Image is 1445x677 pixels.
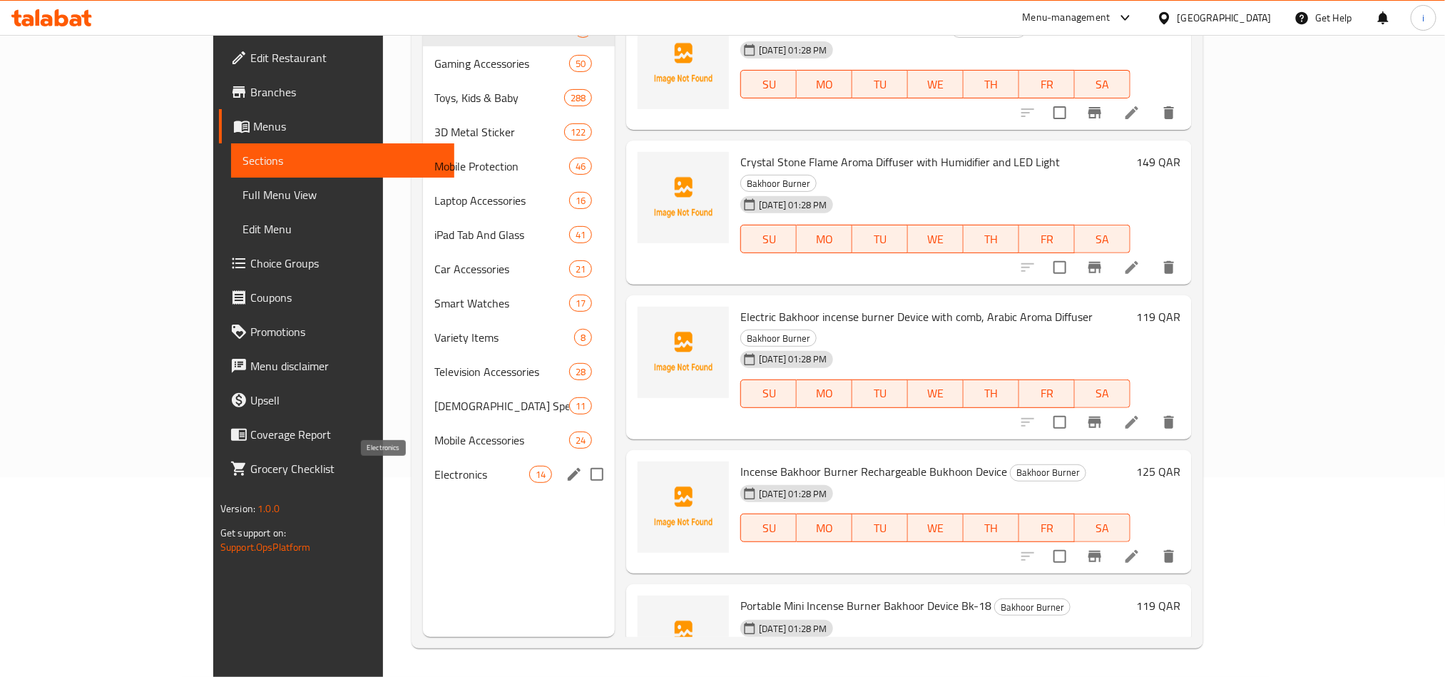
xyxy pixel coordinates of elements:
button: Branch-specific-item [1078,96,1112,130]
span: Edit Restaurant [250,49,443,66]
div: Bakhoor Burner [740,175,817,192]
span: Menu disclaimer [250,357,443,375]
button: SA [1075,225,1130,253]
button: TH [964,70,1019,98]
span: Version: [220,499,255,518]
span: FR [1025,229,1069,250]
span: MO [802,518,847,539]
button: SU [740,380,797,408]
span: SA [1081,518,1125,539]
button: SU [740,514,797,542]
button: TH [964,514,1019,542]
span: [DATE] 01:28 PM [753,352,832,366]
span: [DATE] 01:28 PM [753,198,832,212]
div: iPad Tab And Glass [434,226,569,243]
span: Laptop Accessories [434,192,569,209]
span: 3D Metal Sticker [434,123,564,141]
div: Car Accessories21 [423,252,616,286]
span: Crystal Stone Flame Aroma Diffuser with Humidifier and LED Light [740,151,1060,173]
button: WE [908,225,964,253]
img: Incense Bakhoor Burner Rechargeable Bukhoon Device [638,462,729,553]
a: Edit menu item [1123,548,1140,565]
a: Upsell [219,383,454,417]
div: Toys, Kids & Baby288 [423,81,616,115]
div: Mobile Protection46 [423,149,616,183]
button: WE [908,70,964,98]
div: items [569,363,592,380]
span: WE [914,229,958,250]
div: Smart Watches17 [423,286,616,320]
span: 46 [570,160,591,173]
span: Full Menu View [242,186,443,203]
button: edit [563,464,585,485]
a: Coverage Report [219,417,454,452]
a: Menus [219,109,454,143]
div: items [569,260,592,278]
div: items [569,226,592,243]
div: iPad Tab And Glass41 [423,218,616,252]
span: TH [969,74,1013,95]
span: Gaming Accessories [434,55,569,72]
div: Quran Speaker [434,397,569,414]
span: Coverage Report [250,426,443,443]
button: SA [1075,380,1130,408]
span: SU [747,518,791,539]
button: TU [852,380,908,408]
div: Electronics14edit [423,457,616,492]
a: Menu disclaimer [219,349,454,383]
div: Bakhoor Burner [994,599,1071,616]
button: FR [1019,514,1075,542]
span: [DEMOGRAPHIC_DATA] Speaker [434,397,569,414]
span: 8 [575,331,591,345]
div: items [569,295,592,312]
button: TU [852,514,908,542]
span: MO [802,229,847,250]
button: SA [1075,514,1130,542]
img: Bakhoor Rotational Incense Burner - Black [638,18,729,109]
span: Bakhoor Burner [741,175,816,192]
h6: 125 QAR [1136,462,1180,482]
span: 21 [570,263,591,276]
h6: 129 QAR [1136,18,1180,38]
button: MO [797,514,852,542]
button: MO [797,225,852,253]
span: Get support on: [220,524,286,542]
div: items [569,55,592,72]
button: FR [1019,70,1075,98]
span: [DATE] 01:28 PM [753,487,832,501]
div: Variety Items8 [423,320,616,355]
div: Gaming Accessories50 [423,46,616,81]
button: delete [1152,96,1186,130]
button: TU [852,225,908,253]
span: Bakhoor Burner [995,599,1070,616]
span: TU [858,229,902,250]
button: Branch-specific-item [1078,250,1112,285]
div: Laptop Accessories16 [423,183,616,218]
button: SU [740,70,797,98]
span: TU [858,518,902,539]
div: [GEOGRAPHIC_DATA] [1178,10,1272,26]
a: Choice Groups [219,246,454,280]
span: [DATE] 01:28 PM [753,44,832,57]
div: items [569,397,592,414]
a: Promotions [219,315,454,349]
a: Support.OpsPlatform [220,538,311,556]
button: Branch-specific-item [1078,405,1112,439]
span: Select to update [1045,407,1075,437]
button: delete [1152,250,1186,285]
div: Mobile Accessories24 [423,423,616,457]
img: Crystal Stone Flame Aroma Diffuser with Humidifier and LED Light [638,152,729,243]
span: Electric Bakhoor incense burner Device with comb, Arabic Aroma Diffuser [740,306,1093,327]
img: Electric Bakhoor incense burner Device with comb, Arabic Aroma Diffuser [638,307,729,398]
span: SU [747,74,791,95]
span: Sections [242,152,443,169]
span: 17 [570,297,591,310]
span: Toys, Kids & Baby [434,89,564,106]
div: Mobile Protection [434,158,569,175]
span: FR [1025,383,1069,404]
button: MO [797,70,852,98]
span: Portable Mini Incense Burner Bakhoor Device Bk-18 [740,595,991,616]
span: Bakhoor Burner [1011,464,1086,481]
